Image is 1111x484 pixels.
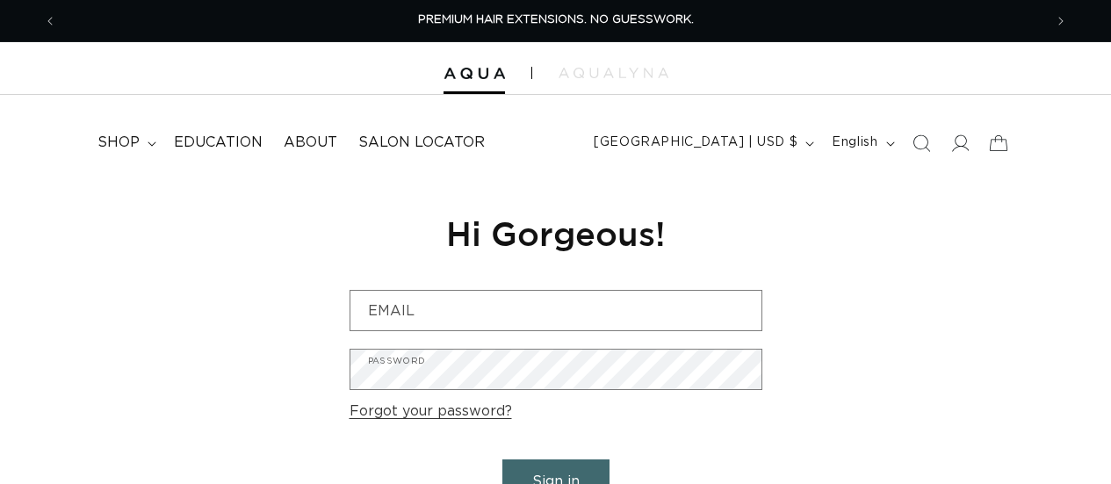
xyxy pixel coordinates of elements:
button: [GEOGRAPHIC_DATA] | USD $ [583,126,821,160]
span: English [832,134,877,152]
span: PREMIUM HAIR EXTENSIONS. NO GUESSWORK. [418,14,694,25]
img: Aqua Hair Extensions [444,68,505,80]
span: [GEOGRAPHIC_DATA] | USD $ [594,134,797,152]
span: shop [97,134,140,152]
input: Email [350,291,761,330]
a: Education [163,123,273,163]
h1: Hi Gorgeous! [350,212,762,255]
img: aqualyna.com [559,68,668,78]
span: About [284,134,337,152]
button: Next announcement [1042,4,1080,38]
a: About [273,123,348,163]
span: Education [174,134,263,152]
summary: Search [902,124,941,163]
button: Previous announcement [31,4,69,38]
summary: shop [87,123,163,163]
span: Salon Locator [358,134,485,152]
a: Forgot your password? [350,399,512,424]
button: English [821,126,901,160]
a: Salon Locator [348,123,495,163]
